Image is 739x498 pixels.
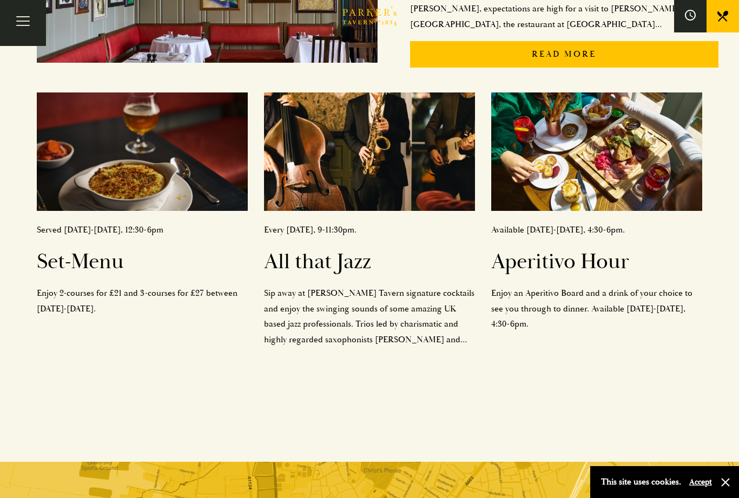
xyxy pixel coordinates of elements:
h2: Set-Menu [37,249,248,275]
p: Read More [410,41,718,68]
button: Accept [689,477,712,487]
p: Available [DATE]-[DATE], 4:30-6pm. [491,222,702,238]
p: Every [DATE], 9-11:30pm. [264,222,475,238]
p: Served [DATE]-[DATE], 12:30-6pm [37,222,248,238]
a: Every [DATE], 9-11:30pm.All that JazzSip away at [PERSON_NAME] Tavern signature cocktails and enj... [264,92,475,348]
h2: Aperitivo Hour [491,249,702,275]
button: Close and accept [720,477,731,488]
a: Served [DATE]-[DATE], 12:30-6pmSet-MenuEnjoy 2-courses for £21 and 3-courses for £27 between [DAT... [37,92,248,317]
a: Available [DATE]-[DATE], 4:30-6pm.Aperitivo HourEnjoy an Aperitivo Board and a drink of your choi... [491,92,702,332]
h2: All that Jazz [264,249,475,275]
p: Sip away at [PERSON_NAME] Tavern signature cocktails and enjoy the swinging sounds of some amazin... [264,285,475,348]
p: This site uses cookies. [601,474,681,490]
p: Enjoy an Aperitivo Board and a drink of your choice to see you through to dinner. Available [DATE... [491,285,702,332]
p: Enjoy 2-courses for £21 and 3-courses for £27 between [DATE]-[DATE]. [37,285,248,317]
